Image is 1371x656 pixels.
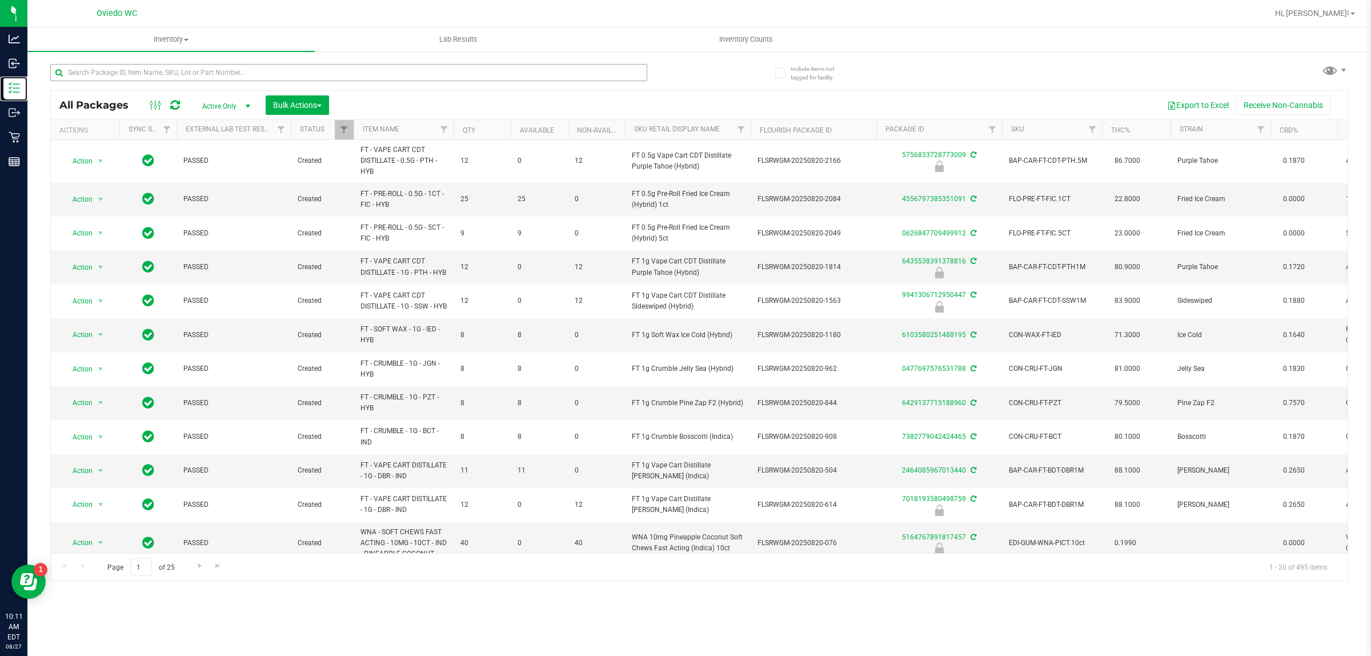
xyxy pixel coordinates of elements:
[1009,363,1095,374] span: CON-CRU-FT-JGN
[94,361,108,377] span: select
[62,429,93,445] span: Action
[1277,395,1310,411] span: 0.7570
[632,290,744,312] span: FT 1g Vape Cart CDT Distillate Sideswiped (Hybrid)
[94,463,108,479] span: select
[1277,462,1310,479] span: 0.2650
[142,225,154,241] span: In Sync
[183,431,284,442] span: PASSED
[1177,431,1264,442] span: Bosscotti
[298,465,347,476] span: Created
[757,295,869,306] span: FLSRWGM-20250820-1563
[518,155,561,166] span: 0
[9,156,20,167] inline-svg: Reports
[1009,295,1095,306] span: BAP-CAR-FT-CDT-SSW1M
[363,125,399,133] a: Item Name
[183,194,284,205] span: PASSED
[460,398,504,409] span: 8
[183,262,284,273] span: PASSED
[632,363,744,374] span: FT 1g Crumble Jelly Sea (Hybrid)
[62,535,93,551] span: Action
[1009,465,1095,476] span: BAP-CAR-FT-BDT-DBR1M
[59,126,115,134] div: Actions
[98,558,184,576] span: Page of 25
[1009,262,1095,273] span: BAP-CAR-FT-CDT-PTH1M
[460,155,504,166] span: 12
[518,499,561,510] span: 0
[732,120,751,139] a: Filter
[9,33,20,45] inline-svg: Analytics
[360,145,447,178] span: FT - VAPE CART CDT DISTILLATE - 0.5G - PTH - HYB
[97,9,137,18] span: Oviedo WC
[1083,120,1102,139] a: Filter
[632,330,744,341] span: FT 1g Soft Wax Ice Cold (Hybrid)
[1177,499,1264,510] span: [PERSON_NAME]
[9,131,20,143] inline-svg: Retail
[969,195,976,203] span: Sync from Compliance System
[142,429,154,445] span: In Sync
[1109,327,1146,343] span: 71.3000
[27,34,315,45] span: Inventory
[518,330,561,341] span: 8
[142,327,154,343] span: In Sync
[1109,225,1146,242] span: 23.0000
[94,153,108,169] span: select
[577,126,628,134] a: Non-Available
[902,229,966,237] a: 0626847709499912
[1009,398,1095,409] span: CON-CRU-FT-PZT
[62,191,93,207] span: Action
[875,301,1004,313] div: Quarantine
[885,125,924,133] a: Package ID
[760,126,832,134] a: Flourish Package ID
[210,558,226,574] a: Go to the last page
[183,155,284,166] span: PASSED
[1109,462,1146,479] span: 88.1000
[518,194,561,205] span: 25
[266,95,329,115] button: Bulk Actions
[62,293,93,309] span: Action
[460,499,504,510] span: 12
[1277,293,1310,309] span: 0.1880
[632,494,744,515] span: FT 1g Vape Cart Distillate [PERSON_NAME] (Indica)
[632,460,744,482] span: FT 1g Vape Cart Distillate [PERSON_NAME] (Indica)
[1252,120,1270,139] a: Filter
[298,228,347,239] span: Created
[360,222,447,244] span: FT - PRE-ROLL - 0.5G - 5CT - FIC - HYB
[632,431,744,442] span: FT 1g Crumble Bosscotti (Indica)
[875,505,1004,516] div: Newly Received
[757,538,869,549] span: FLSRWGM-20250820-076
[969,331,976,339] span: Sync from Compliance System
[575,262,618,273] span: 12
[575,194,618,205] span: 0
[632,398,744,409] span: FT 1g Crumble Pine Zap F2 (Hybrid)
[183,499,284,510] span: PASSED
[360,290,447,312] span: FT - VAPE CART CDT DISTILLATE - 1G - SSW - HYB
[142,259,154,275] span: In Sync
[1009,538,1095,549] span: EDI-GUM-WNA-PICT.10ct
[1109,535,1142,551] span: 0.1990
[1177,398,1264,409] span: Pine Zap F2
[1009,228,1095,239] span: FLO-PRE-FT-FIC.5CT
[360,527,447,560] span: WNA - SOFT CHEWS FAST ACTING - 10MG - 10CT - IND - PINEAPPLE COCONUT
[94,429,108,445] span: select
[1177,262,1264,273] span: Purple Tahoe
[575,465,618,476] span: 0
[94,293,108,309] span: select
[1177,155,1264,166] span: Purple Tahoe
[1275,9,1349,18] span: Hi, [PERSON_NAME]!
[518,431,561,442] span: 8
[757,499,869,510] span: FLSRWGM-20250820-614
[634,125,720,133] a: Sku Retail Display Name
[9,82,20,94] inline-svg: Inventory
[460,194,504,205] span: 25
[298,538,347,549] span: Created
[183,330,284,341] span: PASSED
[1109,395,1146,411] span: 79.5000
[1177,465,1264,476] span: [PERSON_NAME]
[518,295,561,306] span: 0
[298,499,347,510] span: Created
[969,229,976,237] span: Sync from Compliance System
[460,363,504,374] span: 8
[757,262,869,273] span: FLSRWGM-20250820-1814
[50,64,647,81] input: Search Package ID, Item Name, SKU, Lot or Part Number...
